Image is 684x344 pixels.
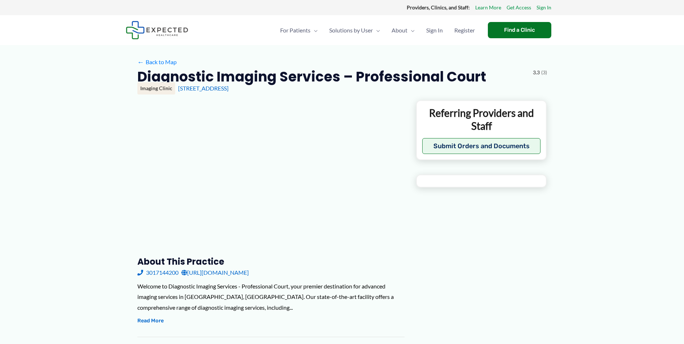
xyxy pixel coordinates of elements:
strong: Providers, Clinics, and Staff: [407,4,470,10]
a: ←Back to Map [137,57,177,67]
span: 3.3 [533,68,540,77]
a: Sign In [537,3,551,12]
a: Find a Clinic [488,22,551,38]
button: Submit Orders and Documents [422,138,541,154]
span: ← [137,58,144,65]
span: Solutions by User [329,18,373,43]
div: Imaging Clinic [137,82,175,94]
a: AboutMenu Toggle [386,18,420,43]
span: Menu Toggle [407,18,415,43]
a: Get Access [507,3,531,12]
span: Register [454,18,475,43]
a: Solutions by UserMenu Toggle [323,18,386,43]
p: Referring Providers and Staff [422,106,541,133]
span: Sign In [426,18,443,43]
span: Menu Toggle [373,18,380,43]
a: For PatientsMenu Toggle [274,18,323,43]
h2: Diagnostic Imaging Services – Professional Court [137,68,486,85]
button: Read More [137,317,164,325]
span: About [392,18,407,43]
a: Register [449,18,481,43]
nav: Primary Site Navigation [274,18,481,43]
a: Learn More [475,3,501,12]
a: 3017144200 [137,267,178,278]
span: For Patients [280,18,310,43]
img: Expected Healthcare Logo - side, dark font, small [126,21,188,39]
div: Welcome to Diagnostic Imaging Services - Professional Court, your premier destination for advance... [137,281,405,313]
a: [STREET_ADDRESS] [178,85,229,92]
span: Menu Toggle [310,18,318,43]
h3: About this practice [137,256,405,267]
span: (3) [541,68,547,77]
a: [URL][DOMAIN_NAME] [181,267,249,278]
a: Sign In [420,18,449,43]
